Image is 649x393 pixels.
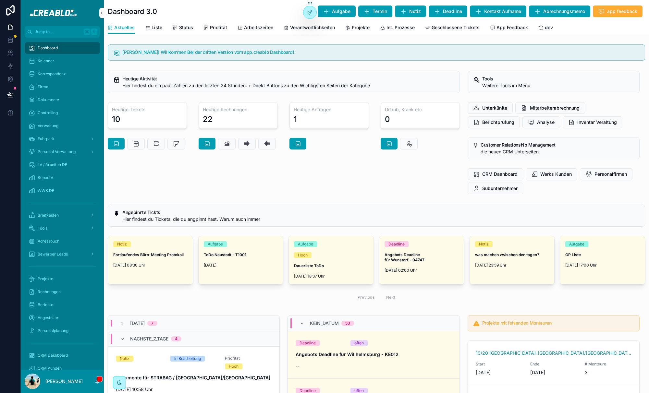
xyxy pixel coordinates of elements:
[385,106,456,113] h3: Urlaub, Krank etc
[345,321,350,326] div: 53
[208,241,223,247] div: Aufgabe
[385,268,459,273] span: [DATE] 02:00 Uhr
[38,110,58,115] span: Controlling
[482,105,507,111] span: Unterkünfte
[484,8,521,15] span: Kontakt Aufname
[540,171,572,177] span: Werks Kunden
[25,146,100,158] a: Personal Verwaltung
[225,356,272,361] span: Priorität
[490,22,528,35] a: App Feedback
[385,114,390,125] div: 0
[386,24,415,31] span: Int. Prozesse
[25,133,100,145] a: Fuhrpark
[479,241,489,247] div: Notiz
[538,22,553,35] a: dev
[607,8,637,15] span: app feedback
[114,24,135,31] span: Aktuelles
[522,116,560,128] button: Analyse
[38,84,48,89] span: Firma
[122,216,260,222] span: Hier findest du Tickets, die du angpinnt hast. Warum auch immer
[108,6,157,16] h1: Dashboard 3.0
[481,143,634,147] h5: Customer Relationship Management
[38,162,67,167] span: LV / Arbeiten DB
[429,6,467,17] button: Deadline
[25,94,100,106] a: Dokumente
[38,149,76,154] span: Personal Verwaltung
[198,236,284,284] a: AufgabeToDo Neustadt - T1001[DATE]
[294,274,368,279] span: [DATE] 18:37 Uhr
[26,8,99,18] img: App logo
[203,114,213,125] div: 22
[468,102,513,114] button: Unterkünfte
[569,241,584,247] div: Aufgabe
[482,185,518,192] span: Subunternehmer
[482,119,514,125] span: Berichtprüfung
[151,321,153,326] div: 7
[294,114,297,125] div: 1
[130,320,145,327] span: [DATE]
[585,369,631,376] span: 3
[593,6,643,17] button: app feedback
[468,183,523,194] button: Subunternehmer
[594,171,627,177] span: Personalfirmen
[45,378,83,385] p: [PERSON_NAME]
[25,209,100,221] a: Briefkasten
[380,22,415,35] a: Int. Prozesse
[395,6,426,17] button: Notiz
[38,58,54,64] span: Kalender
[475,263,549,268] span: [DATE] 23:59 Uhr
[25,299,100,311] a: Berichte
[38,252,68,257] span: Bewerber Leads
[210,24,227,31] span: Priotität
[25,248,100,260] a: Bewerber Leads
[25,325,100,337] a: Personalplanung
[38,276,53,281] span: Projekte
[358,6,392,17] button: Termin
[122,83,370,88] span: Hier findest du ein paar Zahlen zu den letzten 24 Stunden. + Direkt Buttons zu den Wichtigsten Se...
[294,106,364,113] h3: Heutige Anfragen
[108,22,135,34] a: Aktuelles
[476,369,522,376] span: [DATE]
[25,120,100,132] a: Verwaltung
[25,55,100,67] a: Kalender
[38,315,58,320] span: Angestellte
[204,252,246,257] strong: ToDo Neustadt - T1001
[373,8,387,15] span: Termin
[530,369,577,376] span: [DATE]
[113,252,184,257] strong: Fortlaufendes Büro-Meeting Protokoll
[25,286,100,298] a: Rechnungen
[179,24,193,31] span: Status
[130,336,168,342] span: NACHSTE_7_TAGE
[482,83,530,88] span: Weitere Tools im Menu
[229,363,239,369] div: Hoch
[122,77,454,81] h5: Heutige Aktivität
[515,102,585,114] button: Mitarbeiterabrechnung
[25,222,100,234] a: Tools
[25,185,100,196] a: WWS DB
[25,81,100,93] a: Firma
[38,328,68,333] span: Personalplanung
[385,252,424,262] strong: Angebots Deadline für Wunstorf - 04747
[145,22,162,35] a: Liste
[38,97,59,102] span: Dokumente
[38,366,62,371] span: CRM Kunden
[565,263,640,268] span: [DATE] 17:00 Uhr
[38,302,53,307] span: Berichte
[481,149,634,155] div: die neuen CRM Unterseiten
[468,168,523,180] button: CRM Dashboard
[175,336,178,341] div: 4
[482,82,634,89] div: Weitere Tools im Menu
[425,22,480,35] a: Geschlossene Tickets
[563,116,622,128] button: Inventar Veraltung
[25,68,100,80] a: Korrespondenz
[379,236,464,284] a: DeadlineAngebots Deadline für Wunstorf - 04747[DATE] 02:00 Uhr
[25,159,100,171] a: LV / Arbeiten DB
[112,106,183,113] h3: Heutige Tickets
[38,353,68,358] span: CRM Dashboard
[38,45,58,51] span: Dashboard
[25,363,100,374] a: CRM Kunden
[476,350,631,356] span: 10/20 [GEOGRAPHIC_DATA]-[GEOGRAPHIC_DATA]/[GEOGRAPHIC_DATA] - FBVA1
[174,356,201,362] div: In Bearbeitung
[298,241,313,247] div: Aufgabe
[345,22,370,35] a: Projekte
